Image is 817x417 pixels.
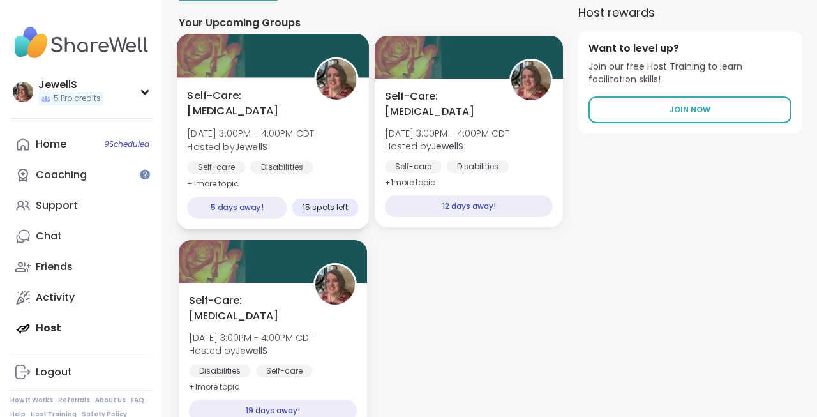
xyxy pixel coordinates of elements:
[385,140,509,153] span: Hosted by
[588,96,791,123] a: Join Now
[10,221,153,252] a: Chat
[104,139,149,149] span: 9 Scheduled
[179,16,563,30] h4: Your Upcoming Groups
[187,140,314,153] span: Hosted by
[95,396,126,405] a: About Us
[385,127,509,140] span: [DATE] 3:00PM - 4:00PM CDT
[189,344,313,357] span: Hosted by
[236,344,267,357] b: JewellS
[588,42,791,56] h4: Want to level up?
[385,89,495,119] span: Self-Care: [MEDICAL_DATA]
[189,331,313,344] span: [DATE] 3:00PM - 4:00PM CDT
[189,365,251,377] div: Disabilities
[36,168,87,182] div: Coaching
[131,396,144,405] a: FAQ
[187,197,287,219] div: 5 days away!
[316,59,356,99] img: JewellS
[447,160,509,173] div: Disabilities
[578,4,802,21] h3: Host rewards
[303,202,348,213] span: 15 spots left
[187,161,245,174] div: Self-care
[187,126,314,139] span: [DATE] 3:00PM - 4:00PM CDT
[315,265,355,305] img: JewellS
[431,140,463,153] b: JewellS
[187,87,299,119] span: Self-Care: [MEDICAL_DATA]
[36,260,73,274] div: Friends
[54,93,101,104] span: 5 Pro credits
[36,137,66,151] div: Home
[36,229,62,243] div: Chat
[58,396,90,405] a: Referrals
[235,140,267,153] b: JewellS
[10,129,153,160] a: Home9Scheduled
[36,365,72,379] div: Logout
[13,82,33,102] img: JewellS
[10,160,153,190] a: Coaching
[385,160,442,173] div: Self-care
[10,20,153,65] img: ShareWell Nav Logo
[10,282,153,313] a: Activity
[10,252,153,282] a: Friends
[511,61,551,100] img: JewellS
[38,78,103,92] div: JewellS
[385,195,553,217] div: 12 days away!
[256,365,313,377] div: Self-care
[250,161,313,174] div: Disabilities
[36,199,78,213] div: Support
[140,169,150,179] iframe: Spotlight
[189,293,299,324] span: Self-Care: [MEDICAL_DATA]
[10,357,153,388] a: Logout
[36,291,75,305] div: Activity
[588,61,791,86] span: Join our free Host Training to learn facilitation skills!
[10,396,53,405] a: How It Works
[10,190,153,221] a: Support
[670,104,710,116] span: Join Now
